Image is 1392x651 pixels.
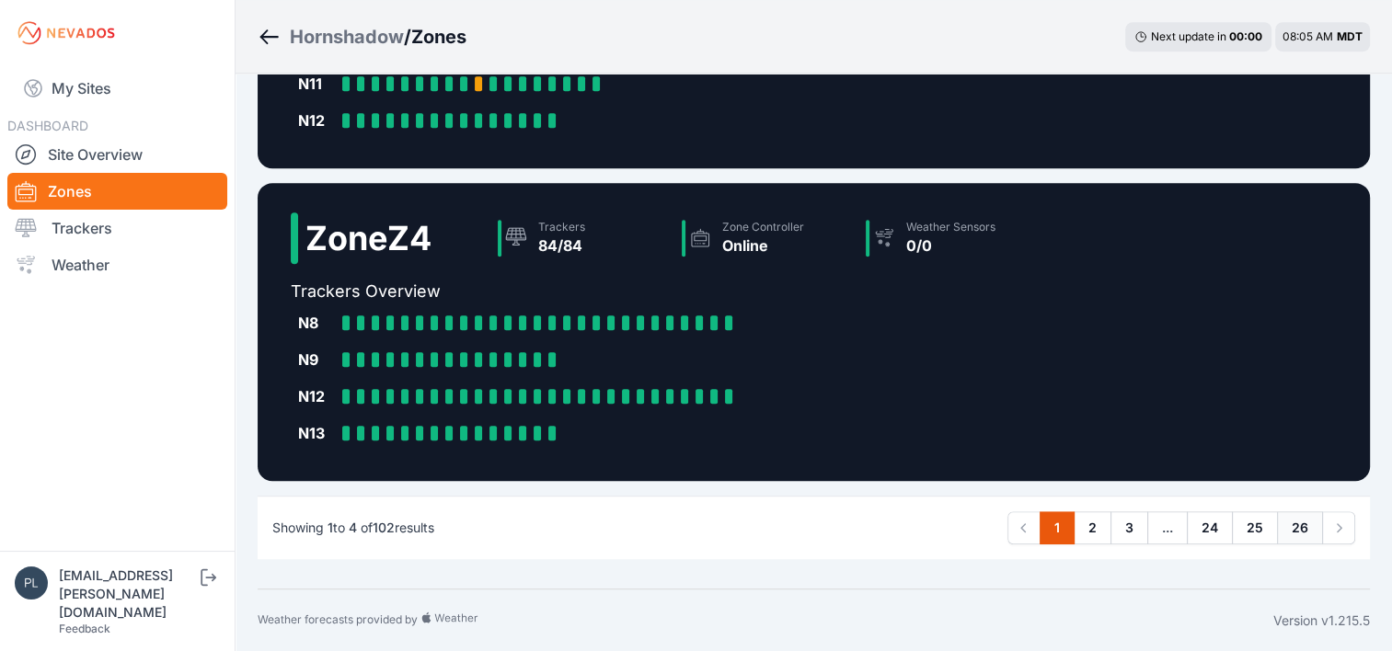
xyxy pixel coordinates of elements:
img: plsmith@sundt.com [15,566,48,600]
img: Nevados [15,18,118,48]
div: Weather Sensors [906,220,995,234]
span: 08:05 AM [1283,29,1333,43]
div: N8 [298,312,335,334]
div: [EMAIL_ADDRESS][PERSON_NAME][DOMAIN_NAME] [59,566,197,622]
a: Zones [7,173,227,210]
a: Trackers84/84 [490,212,674,264]
div: 84/84 [538,234,585,257]
span: 102 [373,520,395,535]
a: Trackers [7,210,227,246]
h2: Trackers Overview [291,279,1042,304]
nav: Pagination [1007,511,1355,544]
a: Feedback [59,622,110,635]
nav: Breadcrumb [258,13,466,61]
a: 25 [1232,511,1278,544]
a: Site Overview [7,136,227,173]
p: Showing to of results [272,519,434,537]
a: 1 [1040,511,1075,544]
div: Online [722,234,804,257]
div: N9 [298,348,335,371]
div: N12 [298,385,335,407]
a: Weather Sensors0/0 [858,212,1042,264]
a: 26 [1277,511,1323,544]
a: Hornshadow [290,24,404,50]
div: N11 [298,73,335,95]
a: Weather [7,246,227,283]
span: 4 [349,520,357,535]
h3: Zones [411,24,466,50]
a: My Sites [7,66,227,110]
div: Weather forecasts provided by [258,611,1273,630]
div: Version v1.215.5 [1273,611,1370,630]
span: 1 [328,520,333,535]
div: 0/0 [906,234,995,257]
div: Trackers [538,220,585,234]
span: Next update in [1151,29,1226,43]
h2: Zone Z4 [305,220,431,257]
div: N13 [298,422,335,444]
span: ... [1147,511,1188,544]
span: MDT [1337,29,1363,43]
div: Zone Controller [722,220,804,234]
div: 00 : 00 [1229,29,1262,44]
span: / [404,24,411,50]
span: DASHBOARD [7,118,88,133]
div: N12 [298,109,335,131]
a: 3 [1110,511,1148,544]
a: 2 [1074,511,1111,544]
a: 24 [1187,511,1233,544]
